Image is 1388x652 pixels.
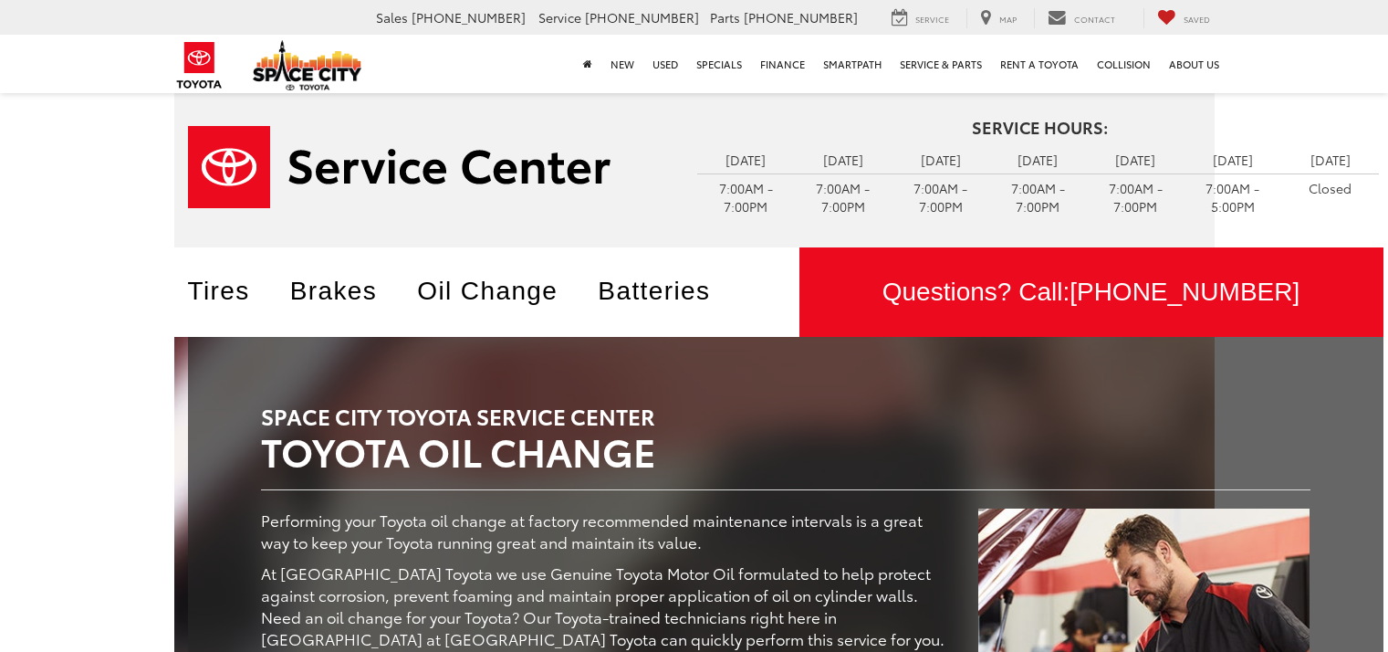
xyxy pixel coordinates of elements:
td: [DATE] [1087,146,1184,174]
a: Oil Change [417,277,585,305]
span: Sales [376,8,408,26]
td: Closed [1281,174,1379,202]
a: My Saved Vehicles [1143,8,1224,28]
td: [DATE] [892,146,989,174]
span: Service [538,8,581,26]
span: [PHONE_NUMBER] [585,8,699,26]
img: Space City Toyota [253,40,362,90]
span: Contact [1074,13,1115,25]
span: Map [999,13,1017,25]
td: [DATE] [697,146,795,174]
span: [PHONE_NUMBER] [744,8,858,26]
a: Questions? Call:[PHONE_NUMBER] [799,247,1383,337]
a: SmartPath [814,35,891,93]
p: Performing your Toyota oil change at factory recommended maintenance intervals is a great way to ... [261,509,952,552]
a: Service Center | Space City Toyota in Humble TX [188,126,670,208]
a: Rent a Toyota [991,35,1088,93]
a: About Us [1160,35,1228,93]
td: 7:00AM - 7:00PM [892,174,989,220]
a: Finance [751,35,814,93]
td: [DATE] [1281,146,1379,174]
span: Parts [710,8,740,26]
td: 7:00AM - 7:00PM [795,174,892,220]
td: 7:00AM - 7:00PM [989,174,1087,220]
a: Specials [687,35,751,93]
span: [PHONE_NUMBER] [1070,278,1299,306]
td: [DATE] [1184,146,1282,174]
span: Saved [1184,13,1210,25]
a: Service & Parts [891,35,991,93]
h4: Service Hours: [697,119,1383,137]
td: 7:00AM - 5:00PM [1184,174,1282,220]
td: 7:00AM - 7:00PM [697,174,795,220]
a: New [601,35,643,93]
a: Collision [1088,35,1160,93]
td: [DATE] [795,146,892,174]
img: Service Center | Space City Toyota in Humble TX [188,126,611,208]
div: Questions? Call: [799,247,1383,337]
h2: Toyota Oil Change [261,387,1310,471]
a: Brakes [290,277,405,305]
img: Toyota [165,36,234,95]
a: Used [643,35,687,93]
span: Space City Toyota Service Center [261,400,655,431]
a: Home [574,35,601,93]
td: 7:00AM - 7:00PM [1087,174,1184,220]
span: [PHONE_NUMBER] [412,8,526,26]
a: Service [878,8,963,28]
span: Service [915,13,949,25]
td: [DATE] [989,146,1087,174]
a: Contact [1034,8,1129,28]
a: Map [966,8,1030,28]
a: Tires [188,277,277,305]
a: Batteries [598,277,737,305]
